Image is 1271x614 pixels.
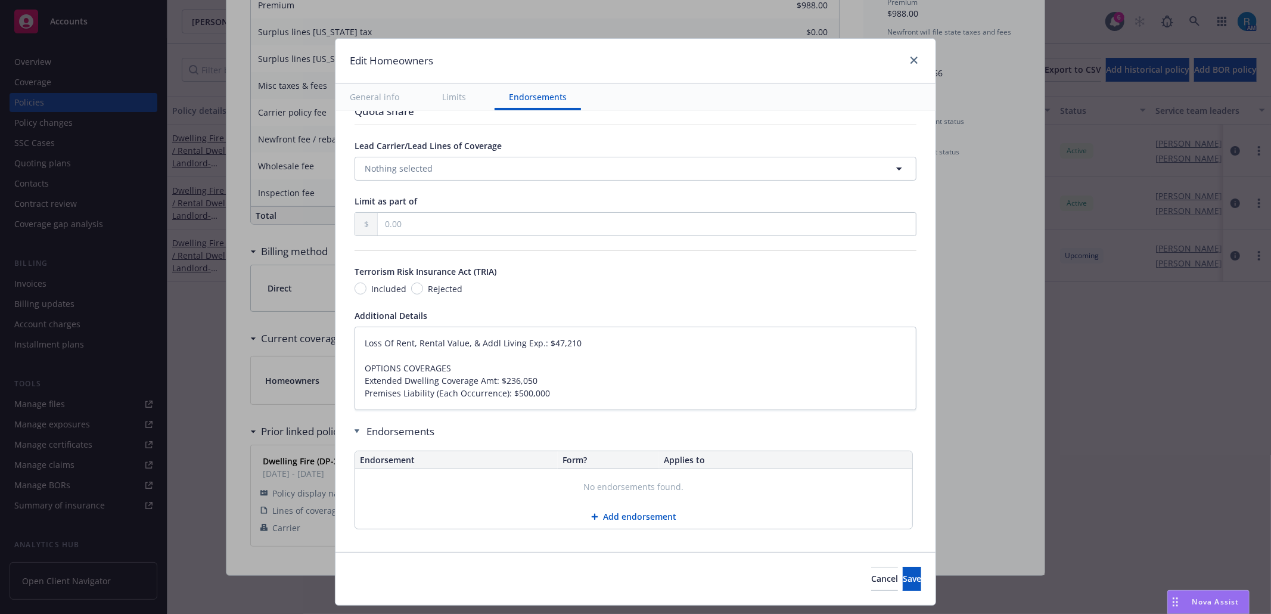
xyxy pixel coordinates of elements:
span: Nothing selected [365,162,433,175]
span: Limit as part of [355,196,417,207]
th: Form? [558,451,659,469]
input: Included [355,283,366,294]
button: Nothing selected [355,157,916,181]
input: Rejected [411,283,423,294]
th: Endorsement [355,451,558,469]
h1: Edit Homeowners [350,53,433,69]
button: Limits [428,83,480,110]
span: Terrorism Risk Insurance Act (TRIA) [355,266,496,277]
span: No endorsements found. [584,481,684,493]
span: Nova Assist [1192,597,1239,607]
span: Rejected [428,283,462,295]
span: Additional Details [355,310,427,321]
textarea: Loss Of Rent, Rental Value, & Addl Living Exp.: $47,210 OPTIONS COVERAGES Extended Dwelling Cover... [355,327,916,410]
button: Add endorsement [355,505,912,529]
div: Drag to move [1168,591,1183,613]
button: Nova Assist [1167,590,1250,614]
button: General info [335,83,414,110]
span: Included [371,283,406,295]
button: Endorsements [495,83,581,110]
input: 0.00 [378,213,916,235]
th: Applies to [659,451,912,469]
div: Endorsements [355,424,913,439]
div: Quota share [355,104,916,119]
span: Lead Carrier/Lead Lines of Coverage [355,140,502,151]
